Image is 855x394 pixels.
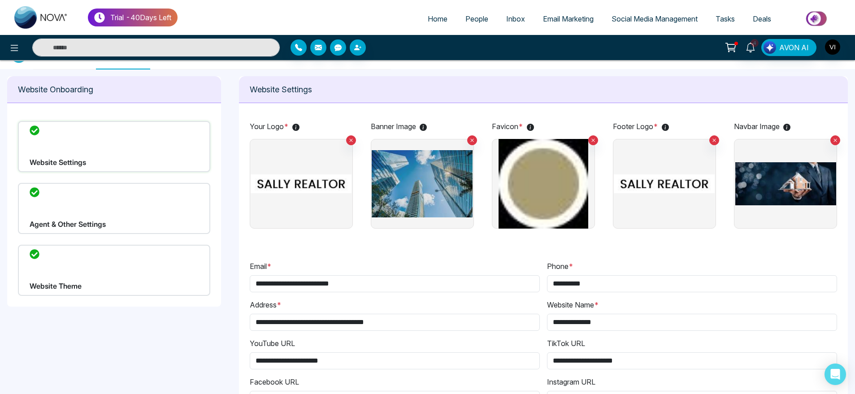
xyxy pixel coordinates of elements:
[543,14,594,23] span: Email Marketing
[612,14,698,23] span: Social Media Management
[761,39,816,56] button: AVON AI
[740,39,761,55] a: 4
[547,377,595,387] label: Instagram URL
[372,139,473,229] img: image holder
[547,299,599,310] label: Website Name
[534,10,603,27] a: Email Marketing
[18,183,210,234] div: Agent & Other Settings
[250,338,295,349] label: YouTube URL
[506,14,525,23] span: Inbox
[825,364,846,385] div: Open Intercom Messenger
[492,121,595,132] p: Favicon
[785,9,850,29] img: Market-place.gif
[497,10,534,27] a: Inbox
[251,139,352,229] img: image holder
[751,39,759,47] span: 4
[764,41,776,54] img: Lead Flow
[716,14,735,23] span: Tasks
[456,10,497,27] a: People
[18,245,210,296] div: Website Theme
[428,14,447,23] span: Home
[250,83,837,95] p: Website Settings
[250,299,282,310] label: Address
[547,261,573,272] label: Phone
[734,121,837,132] p: Navbar Image
[613,121,716,132] p: Footer Logo
[371,121,474,132] p: Banner Image
[735,139,836,229] img: image holder
[250,377,299,387] label: Facebook URL
[825,39,840,55] img: User Avatar
[753,14,771,23] span: Deals
[18,83,210,95] p: Website Onboarding
[250,261,272,272] label: Email
[744,10,780,27] a: Deals
[779,42,809,53] span: AVON AI
[707,10,744,27] a: Tasks
[493,139,594,229] img: image holder
[110,12,171,23] p: Trial - 40 Days Left
[547,338,585,349] label: TikTok URL
[614,139,715,229] img: image holder
[250,121,353,132] p: Your Logo
[14,6,68,29] img: Nova CRM Logo
[465,14,488,23] span: People
[419,10,456,27] a: Home
[18,121,210,172] div: Website Settings
[603,10,707,27] a: Social Media Management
